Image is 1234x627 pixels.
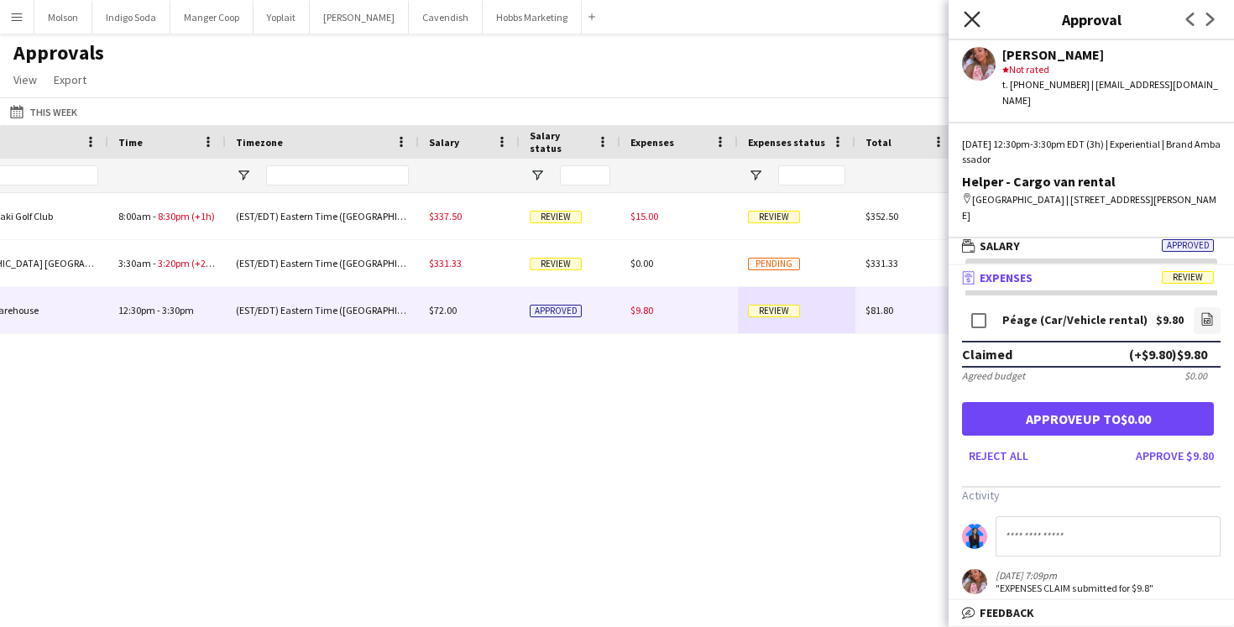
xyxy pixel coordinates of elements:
div: Not rated [1002,62,1221,77]
span: $15.00 [630,210,658,222]
mat-expansion-panel-header: Feedback [949,600,1234,625]
span: $352.50 [865,210,898,222]
a: View [7,69,44,91]
span: Salary [429,136,459,149]
span: - [153,257,156,269]
div: $0.00 [1184,369,1207,382]
span: $9.80 [630,304,653,316]
span: 12:30pm [118,304,155,316]
button: Open Filter Menu [236,168,251,183]
div: [DATE] 7:09pm [996,569,1153,582]
span: 8:00am [118,210,151,222]
div: [GEOGRAPHIC_DATA] | [STREET_ADDRESS][PERSON_NAME] [962,192,1221,222]
div: (+$9.80) $9.80 [1129,346,1207,363]
input: Salary status Filter Input [560,165,610,185]
span: Review [748,305,800,317]
div: Péage (Car/Vehicle rental) [1002,314,1148,327]
div: Helper - Cargo van rental [962,174,1221,189]
span: Total [865,136,892,149]
span: Time [118,136,143,149]
span: 3:30pm [162,304,194,316]
span: Approved [1162,239,1214,252]
span: $81.80 [865,304,893,316]
div: [PERSON_NAME] [1002,47,1221,62]
button: This Week [7,102,81,122]
mat-expansion-panel-header: ExpensesReview [949,265,1234,290]
app-user-avatar: Yasmine Hammoudi [962,569,987,594]
div: $9.80 [1156,314,1184,327]
button: Hobbs Marketing [483,1,582,34]
span: $337.50 [429,210,462,222]
button: Cavendish [409,1,483,34]
span: Pending [748,258,800,270]
span: $72.00 [429,304,457,316]
span: Feedback [980,605,1034,620]
button: Manger Coop [170,1,254,34]
div: ExpensesReview [949,290,1234,616]
input: Expenses status Filter Input [778,165,845,185]
div: (EST/EDT) Eastern Time ([GEOGRAPHIC_DATA] & [GEOGRAPHIC_DATA]) [226,240,419,286]
span: Expenses status [748,136,825,149]
span: (+20m) [191,257,223,269]
button: Indigo Soda [92,1,170,34]
span: Approved [530,305,582,317]
button: Open Filter Menu [748,168,763,183]
button: Reject all [962,442,1035,469]
span: $331.33 [429,257,462,269]
div: (EST/EDT) Eastern Time ([GEOGRAPHIC_DATA] & [GEOGRAPHIC_DATA]) [226,193,419,239]
span: (+1h) [191,210,215,222]
span: $331.33 [865,257,898,269]
button: Approve $9.80 [1129,442,1221,469]
span: Review [530,211,582,223]
button: Yoplait [254,1,310,34]
mat-expansion-panel-header: SalaryApproved [949,233,1234,259]
span: Export [54,72,86,87]
span: Salary status [530,129,590,154]
span: - [153,210,156,222]
span: - [157,304,160,316]
span: 3:30am [118,257,151,269]
span: 3:20pm [158,257,190,269]
div: Agreed budget [962,369,1025,382]
span: Review [530,258,582,270]
div: (EST/EDT) Eastern Time ([GEOGRAPHIC_DATA] & [GEOGRAPHIC_DATA]) [226,287,419,333]
span: $0.00 [630,257,653,269]
button: Molson [34,1,92,34]
span: Review [748,211,800,223]
span: Expenses [630,136,674,149]
button: Open Filter Menu [530,168,545,183]
input: Timezone Filter Input [266,165,409,185]
span: Timezone [236,136,283,149]
span: Salary [980,238,1020,253]
div: Claimed [962,346,1012,363]
button: Approveup to$0.00 [962,402,1214,436]
button: [PERSON_NAME] [310,1,409,34]
h3: Activity [962,488,1221,503]
a: Export [47,69,93,91]
span: Expenses [980,270,1033,285]
div: [DATE] 12:30pm-3:30pm EDT (3h) | Experiential | Brand Ambassador [962,137,1221,167]
span: Review [1162,271,1214,284]
span: View [13,72,37,87]
div: t. [PHONE_NUMBER] | [EMAIL_ADDRESS][DOMAIN_NAME] [1002,77,1221,107]
div: "EXPENSES CLAIM submitted for $9.8" [996,582,1153,594]
span: 8:30pm [158,210,190,222]
h3: Approval [949,8,1234,30]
